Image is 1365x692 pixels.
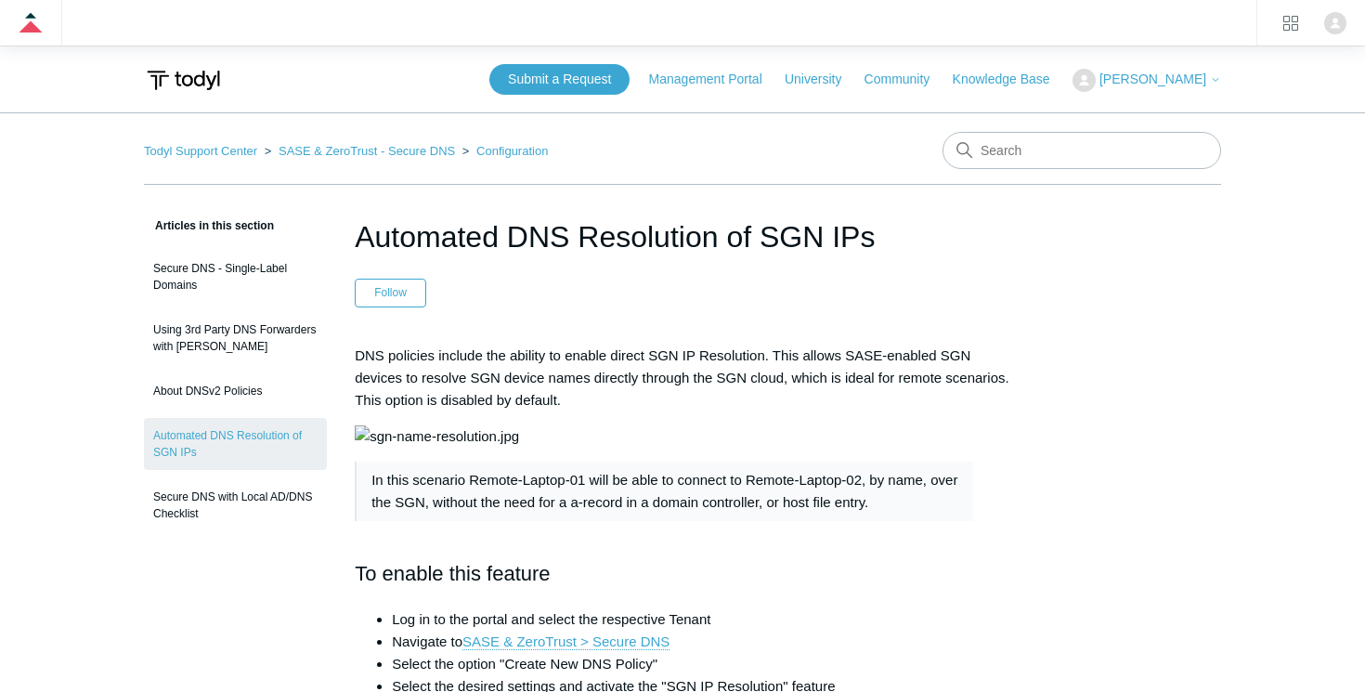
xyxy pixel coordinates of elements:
a: Todyl Support Center [144,144,257,158]
li: Todyl Support Center [144,144,261,158]
input: Search [942,132,1221,169]
a: Submit a Request [489,64,630,95]
p: DNS policies include the ability to enable direct SGN IP Resolution. This allows SASE-enabled SGN... [355,345,1010,411]
a: Community [864,70,949,89]
zd-hc-trigger: Click your profile icon to open the profile menu [1324,12,1346,34]
button: Follow Article [355,279,426,307]
a: Automated DNS Resolution of SGN IPs [144,418,327,470]
a: University [785,70,860,89]
img: Todyl Support Center Help Center home page [144,63,223,98]
img: sgn-name-resolution.jpg [355,425,519,448]
a: Configuration [476,144,548,158]
a: Secure DNS - Single-Label Domains [144,251,327,303]
a: SASE & ZeroTrust - Secure DNS [279,144,455,158]
a: Secure DNS with Local AD/DNS Checklist [144,479,327,531]
li: Select the option "Create New DNS Policy" [392,653,1010,675]
a: Using 3rd Party DNS Forwarders with [PERSON_NAME] [144,312,327,364]
blockquote: In this scenario Remote-Laptop-01 will be able to connect to Remote-Laptop-02, by name, over the ... [355,462,973,521]
a: Management Portal [649,70,781,89]
li: Log in to the portal and select the respective Tenant [392,608,1010,631]
img: user avatar [1324,12,1346,34]
li: SASE & ZeroTrust - Secure DNS [261,144,459,158]
button: [PERSON_NAME] [1072,69,1221,92]
a: SASE & ZeroTrust > Secure DNS [462,633,669,650]
a: About DNSv2 Policies [144,373,327,409]
li: Navigate to [392,631,1010,653]
li: Configuration [459,144,549,158]
a: Knowledge Base [953,70,1069,89]
span: Articles in this section [144,219,274,232]
span: [PERSON_NAME] [1099,72,1206,86]
h2: To enable this feature [355,557,1010,590]
h1: Automated DNS Resolution of SGN IPs [355,215,1010,259]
